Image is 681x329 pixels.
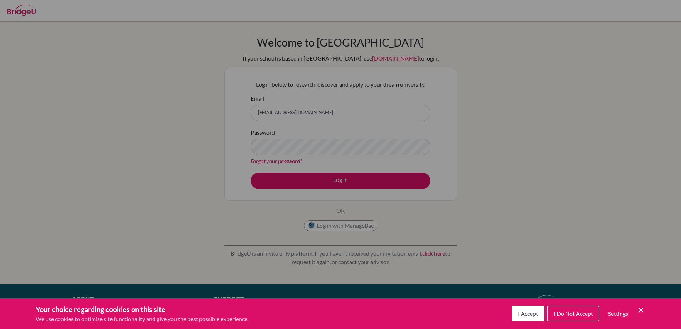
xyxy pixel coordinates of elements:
button: I Do Not Accept [547,306,599,321]
span: I Do Not Accept [554,310,593,317]
p: We use cookies to optimise site functionality and give you the best possible experience. [36,315,248,323]
h3: Your choice regarding cookies on this site [36,304,248,315]
span: Settings [608,310,628,317]
span: I Accept [518,310,538,317]
button: I Accept [512,306,544,321]
button: Settings [602,306,634,321]
button: Save and close [637,306,645,314]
